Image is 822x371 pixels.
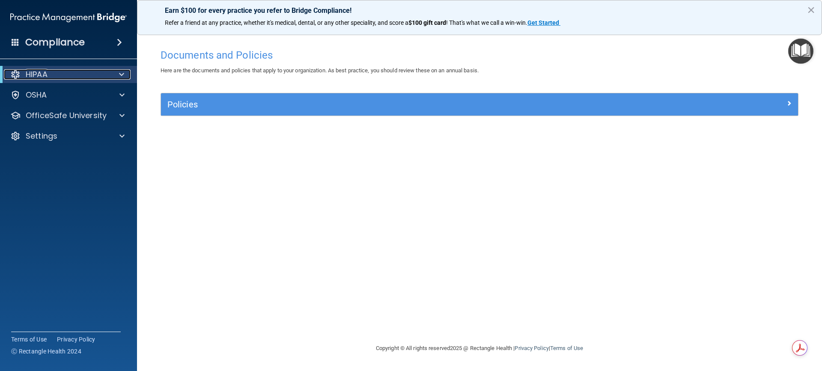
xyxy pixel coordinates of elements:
span: ! That's what we call a win-win. [446,19,527,26]
p: HIPAA [26,69,48,80]
a: Terms of Use [550,345,583,351]
button: Close [807,3,815,17]
h4: Compliance [25,36,85,48]
span: Ⓒ Rectangle Health 2024 [11,347,81,356]
a: Get Started [527,19,560,26]
img: PMB logo [10,9,127,26]
p: Earn $100 for every practice you refer to Bridge Compliance! [165,6,794,15]
span: Here are the documents and policies that apply to your organization. As best practice, you should... [161,67,479,74]
h4: Documents and Policies [161,50,798,61]
a: Policies [167,98,792,111]
strong: Get Started [527,19,559,26]
button: Open Resource Center [788,39,813,64]
p: OfficeSafe University [26,110,107,121]
a: HIPAA [10,69,124,80]
a: Privacy Policy [515,345,548,351]
span: Refer a friend at any practice, whether it's medical, dental, or any other speciality, and score a [165,19,408,26]
a: Privacy Policy [57,335,95,344]
p: Settings [26,131,57,141]
div: Copyright © All rights reserved 2025 @ Rectangle Health | | [323,335,636,362]
a: Terms of Use [11,335,47,344]
a: OSHA [10,90,125,100]
a: OfficeSafe University [10,110,125,121]
h5: Policies [167,100,632,109]
p: OSHA [26,90,47,100]
a: Settings [10,131,125,141]
strong: $100 gift card [408,19,446,26]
